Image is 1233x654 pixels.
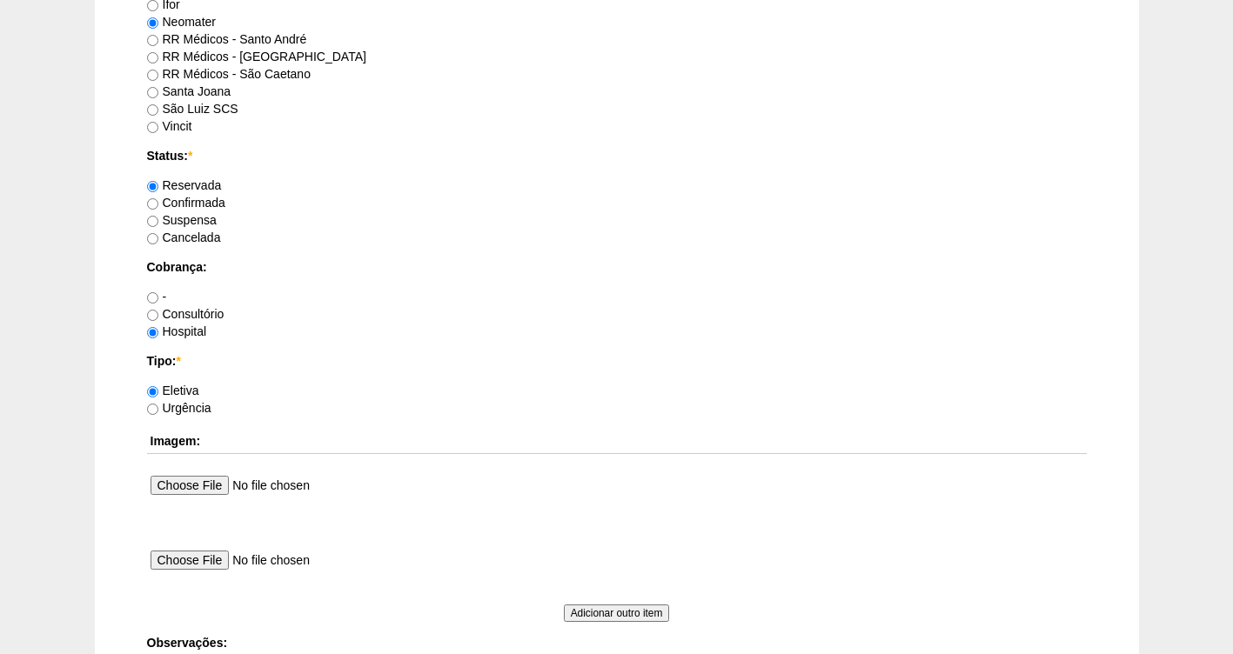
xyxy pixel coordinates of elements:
[147,386,158,397] input: Eletiva
[147,258,1087,276] label: Cobrança:
[147,634,1087,651] label: Observações:
[147,70,158,81] input: RR Médicos - São Caetano
[564,604,670,622] input: Adicionar outro item
[147,32,307,46] label: RR Médicos - Santo André
[147,67,311,81] label: RR Médicos - São Caetano
[147,384,199,397] label: Eletiva
[147,196,225,210] label: Confirmada
[188,149,192,163] span: Este campo é obrigatório.
[147,50,366,63] label: RR Médicos - [GEOGRAPHIC_DATA]
[147,230,221,244] label: Cancelada
[147,327,158,338] input: Hospital
[147,15,216,29] label: Neomater
[147,87,158,98] input: Santa Joana
[147,147,1087,164] label: Status:
[176,354,180,368] span: Este campo é obrigatório.
[147,290,167,304] label: -
[147,307,224,321] label: Consultório
[147,292,158,304] input: -
[147,178,222,192] label: Reservada
[147,233,158,244] input: Cancelada
[147,401,211,415] label: Urgência
[147,122,158,133] input: Vincit
[147,35,158,46] input: RR Médicos - Santo André
[147,352,1087,370] label: Tipo:
[147,404,158,415] input: Urgência
[147,102,238,116] label: São Luiz SCS
[147,310,158,321] input: Consultório
[147,52,158,63] input: RR Médicos - [GEOGRAPHIC_DATA]
[147,213,217,227] label: Suspensa
[147,84,231,98] label: Santa Joana
[147,324,207,338] label: Hospital
[147,216,158,227] input: Suspensa
[147,17,158,29] input: Neomater
[147,181,158,192] input: Reservada
[147,429,1087,454] th: Imagem:
[147,198,158,210] input: Confirmada
[147,119,192,133] label: Vincit
[147,104,158,116] input: São Luiz SCS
